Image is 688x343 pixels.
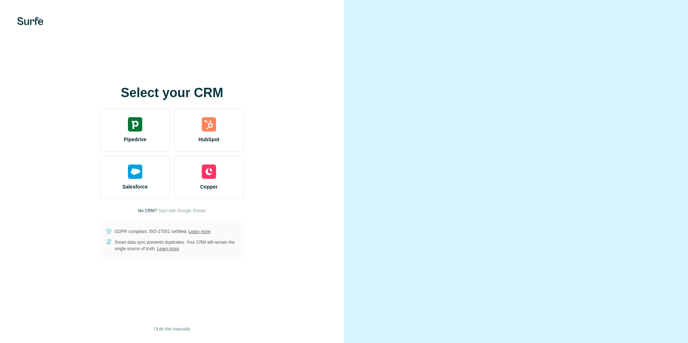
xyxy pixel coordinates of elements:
button: Start with Google Sheets [158,208,206,214]
span: I’ll do this manually [154,326,190,332]
a: Learn more [188,229,210,234]
span: Copper [200,183,218,190]
h1: Select your CRM [100,86,244,100]
span: HubSpot [199,136,219,143]
a: Learn more [157,246,179,251]
span: Salesforce [123,183,148,190]
img: pipedrive's logo [128,117,142,132]
button: I’ll do this manually [149,324,195,334]
p: GDPR compliant. ISO-27001 certified. [115,228,210,235]
img: salesforce's logo [128,165,142,179]
p: Smart data sync prevents duplicates. Your CRM will remain the single source of truth. [115,239,238,252]
img: Surfe's logo [17,17,43,25]
img: copper's logo [202,165,216,179]
img: hubspot's logo [202,117,216,132]
span: Pipedrive [124,136,146,143]
p: No CRM? [138,208,157,214]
